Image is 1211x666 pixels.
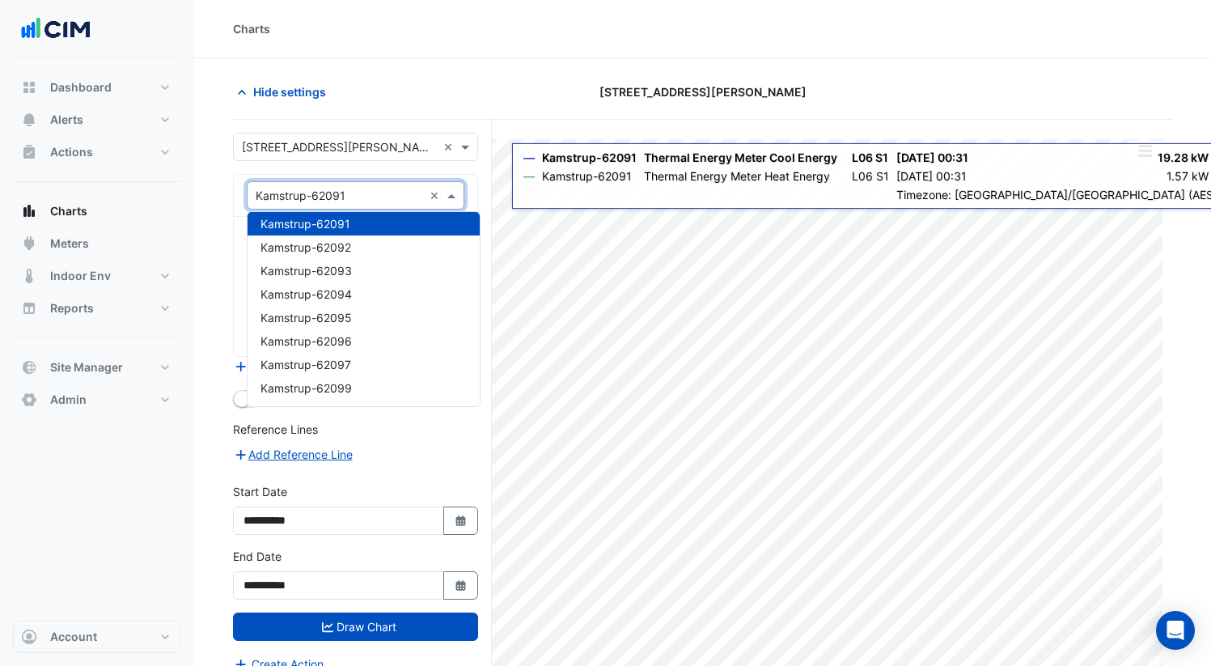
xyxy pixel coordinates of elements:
[260,334,352,348] span: Kamstrup-62096
[13,71,181,104] button: Dashboard
[13,384,181,416] button: Admin
[233,421,318,438] label: Reference Lines
[21,203,37,219] app-icon: Charts
[260,240,351,254] span: Kamstrup-62092
[248,212,480,406] div: Options List
[21,268,37,284] app-icon: Indoor Env
[13,351,181,384] button: Site Manager
[260,217,350,231] span: Kamstrup-62091
[50,300,94,316] span: Reports
[21,392,37,408] app-icon: Admin
[260,287,352,301] span: Kamstrup-62094
[443,138,457,155] span: Clear
[233,445,354,464] button: Add Reference Line
[50,392,87,408] span: Admin
[233,357,331,375] button: Add Equipment
[19,13,92,45] img: Company Logo
[233,613,478,641] button: Draw Chart
[1156,611,1195,650] div: Open Intercom Messenger
[50,268,111,284] span: Indoor Env
[430,187,443,204] span: Clear
[21,112,37,128] app-icon: Alerts
[21,235,37,252] app-icon: Meters
[260,311,352,325] span: Kamstrup-62095
[233,483,287,500] label: Start Date
[21,359,37,375] app-icon: Site Manager
[253,83,326,100] span: Hide settings
[233,78,337,106] button: Hide settings
[454,514,468,528] fa-icon: Select Date
[50,359,123,375] span: Site Manager
[13,260,181,292] button: Indoor Env
[1128,141,1161,161] button: More Options
[21,300,37,316] app-icon: Reports
[13,292,181,325] button: Reports
[50,235,89,252] span: Meters
[260,405,350,418] span: Kamstrup-62100
[454,579,468,592] fa-icon: Select Date
[21,79,37,95] app-icon: Dashboard
[13,136,181,168] button: Actions
[233,20,270,37] div: Charts
[599,83,807,100] span: [STREET_ADDRESS][PERSON_NAME]
[13,621,181,653] button: Account
[260,358,351,371] span: Kamstrup-62097
[50,629,97,645] span: Account
[13,227,181,260] button: Meters
[13,195,181,227] button: Charts
[50,144,93,160] span: Actions
[50,79,112,95] span: Dashboard
[233,548,282,565] label: End Date
[50,203,87,219] span: Charts
[260,264,352,278] span: Kamstrup-62093
[50,112,83,128] span: Alerts
[260,381,352,395] span: Kamstrup-62099
[21,144,37,160] app-icon: Actions
[13,104,181,136] button: Alerts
